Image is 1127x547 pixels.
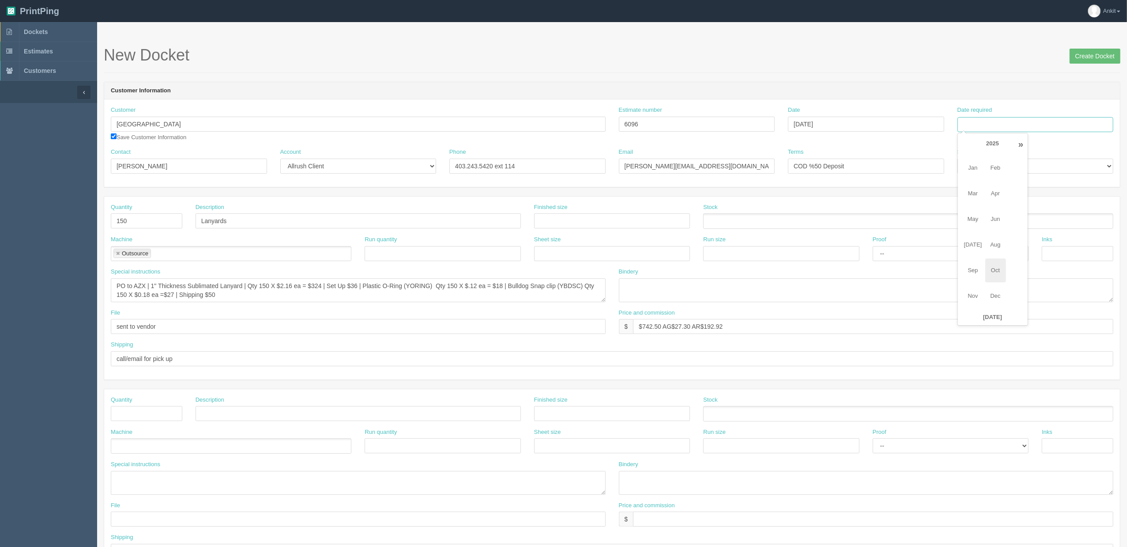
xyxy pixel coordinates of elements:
span: Mar [963,182,984,205]
img: logo-3e63b451c926e2ac314895c53de4908e5d424f24456219fb08d385ab2e579770.png [7,7,15,15]
label: Proof [873,236,886,244]
span: [DATE] [963,233,984,257]
span: Dec [985,284,1006,308]
label: Description [196,396,224,404]
span: Aug [985,233,1006,257]
span: May [963,207,984,231]
span: Estimates [24,48,53,55]
img: avatar_default-7531ab5dedf162e01f1e0bb0964e6a185e93c5c22dfe317fb01d7f8cd2b1632c.jpg [1088,5,1101,17]
label: Sheet size [534,236,561,244]
label: Date required [957,106,992,114]
span: Dockets [24,28,48,35]
div: $ [619,319,633,334]
label: Inks [1042,236,1052,244]
label: Quantity [111,203,132,212]
span: Apr [985,182,1006,205]
label: Stock [703,396,718,404]
th: » [1016,135,1026,153]
label: Price and commission [619,309,675,317]
span: Jan [963,156,984,180]
label: Sheet size [534,428,561,437]
label: Special instructions [111,460,160,469]
label: Machine [111,236,132,244]
label: Bindery [619,268,638,276]
input: Enter customer name [111,117,606,132]
span: Feb [985,156,1006,180]
label: Quantity [111,396,132,404]
label: Inks [1042,428,1052,437]
label: Phone [449,148,466,156]
label: Finished size [534,396,568,404]
div: Save Customer Information [111,106,606,141]
label: Account [280,148,301,156]
h1: New Docket [104,46,1120,64]
label: Stock [703,203,718,212]
span: Jun [985,207,1006,231]
span: Customers [24,67,56,74]
label: Price and commission [619,501,675,510]
label: File [111,309,120,317]
span: Sep [963,258,984,282]
label: Customer [111,106,136,114]
span: Nov [963,284,984,308]
div: $ [619,512,633,527]
label: Estimate number [619,106,662,114]
label: Terms [788,148,803,156]
label: Run size [703,428,726,437]
th: 2025 [969,135,1016,153]
label: Shipping [111,341,133,349]
label: Proof [873,428,886,437]
label: Machine [111,428,132,437]
label: Email [619,148,633,156]
header: Customer Information [104,82,1120,100]
span: Oct [985,258,1006,282]
label: Bindery [619,460,638,469]
label: Run size [703,236,726,244]
label: Special instructions [111,268,160,276]
label: Description [196,203,224,212]
label: Run quantity [365,236,397,244]
div: Outsource [122,251,148,256]
label: Date [788,106,800,114]
th: [DATE] [960,311,1026,324]
label: Shipping [111,533,133,542]
label: Run quantity [365,428,397,437]
label: Finished size [534,203,568,212]
input: Create Docket [1070,49,1120,64]
label: File [111,501,120,510]
label: Contact [111,148,131,156]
